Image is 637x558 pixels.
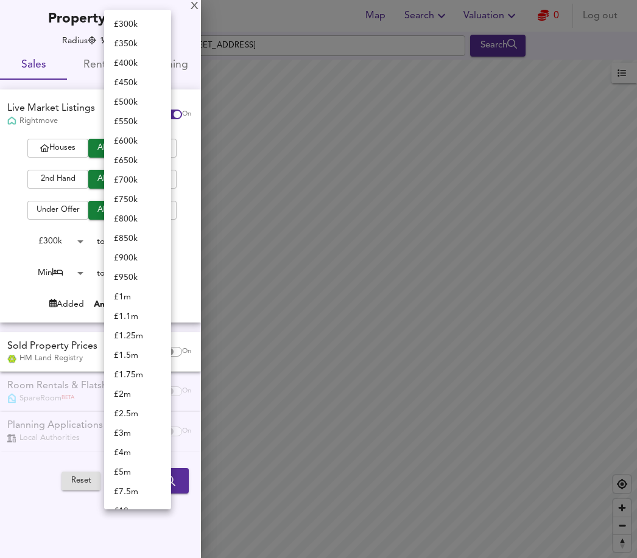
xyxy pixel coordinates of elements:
[104,385,171,404] li: £ 2m
[104,151,171,170] li: £ 650k
[104,54,171,73] li: £ 400k
[104,482,171,501] li: £ 7.5m
[104,73,171,92] li: £ 450k
[104,268,171,287] li: £ 950k
[104,346,171,365] li: £ 1.5m
[104,229,171,248] li: £ 850k
[104,501,171,521] li: £ 10m
[104,307,171,326] li: £ 1.1m
[104,190,171,209] li: £ 750k
[104,404,171,424] li: £ 2.5m
[104,365,171,385] li: £ 1.75m
[104,326,171,346] li: £ 1.25m
[104,92,171,112] li: £ 500k
[104,424,171,443] li: £ 3m
[104,248,171,268] li: £ 900k
[104,462,171,482] li: £ 5m
[104,170,171,190] li: £ 700k
[104,443,171,462] li: £ 4m
[104,209,171,229] li: £ 800k
[104,131,171,151] li: £ 600k
[104,34,171,54] li: £ 350k
[104,287,171,307] li: £ 1m
[104,112,171,131] li: £ 550k
[104,15,171,34] li: £ 300k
